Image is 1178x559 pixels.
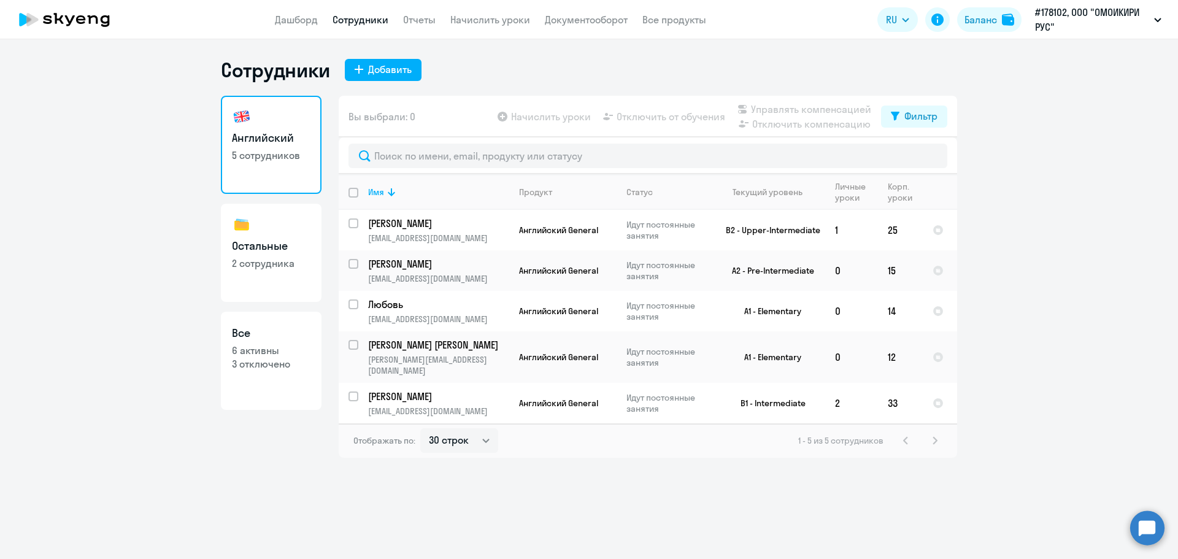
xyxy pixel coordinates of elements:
img: english [232,107,252,126]
img: balance [1002,13,1014,26]
button: #178102, ООО "ОМОИКИРИ РУС" [1029,5,1168,34]
a: [PERSON_NAME] [PERSON_NAME] [368,338,509,352]
h1: Сотрудники [221,58,330,82]
td: 25 [878,210,923,250]
span: RU [886,12,897,27]
td: B1 - Intermediate [711,383,825,423]
span: Английский General [519,225,598,236]
a: [PERSON_NAME] [368,257,509,271]
div: Имя [368,187,509,198]
td: A1 - Elementary [711,331,825,383]
button: Добавить [345,59,422,81]
input: Поиск по имени, email, продукту или статусу [348,144,947,168]
h3: Остальные [232,238,310,254]
div: Текущий уровень [721,187,825,198]
a: Сотрудники [333,13,388,26]
div: Имя [368,187,384,198]
td: A2 - Pre-Intermediate [711,250,825,291]
p: [EMAIL_ADDRESS][DOMAIN_NAME] [368,314,509,325]
p: [PERSON_NAME][EMAIL_ADDRESS][DOMAIN_NAME] [368,354,509,376]
a: Остальные2 сотрудника [221,204,321,302]
p: 2 сотрудника [232,256,310,270]
div: Продукт [519,187,616,198]
p: [PERSON_NAME] [368,390,507,403]
a: Начислить уроки [450,13,530,26]
div: Корп. уроки [888,181,922,203]
p: [PERSON_NAME] [PERSON_NAME] [368,338,507,352]
a: [PERSON_NAME] [368,390,509,403]
td: 14 [878,291,923,331]
a: Дашборд [275,13,318,26]
button: RU [877,7,918,32]
span: Отображать по: [353,435,415,446]
td: B2 - Upper-Intermediate [711,210,825,250]
td: 0 [825,291,878,331]
div: Продукт [519,187,552,198]
td: 15 [878,250,923,291]
a: Отчеты [403,13,436,26]
td: 0 [825,250,878,291]
h3: Все [232,325,310,341]
td: A1 - Elementary [711,291,825,331]
p: 3 отключено [232,357,310,371]
p: Идут постоянные занятия [626,260,710,282]
div: Личные уроки [835,181,877,203]
p: 5 сотрудников [232,148,310,162]
a: Любовь [368,298,509,311]
span: Английский General [519,306,598,317]
p: [PERSON_NAME] [368,257,507,271]
p: Идут постоянные занятия [626,392,710,414]
p: [EMAIL_ADDRESS][DOMAIN_NAME] [368,406,509,417]
span: Английский General [519,398,598,409]
td: 1 [825,210,878,250]
td: 33 [878,383,923,423]
a: Английский5 сотрудников [221,96,321,194]
td: 0 [825,331,878,383]
div: Личные уроки [835,181,869,203]
a: Документооборот [545,13,628,26]
div: Статус [626,187,710,198]
p: [EMAIL_ADDRESS][DOMAIN_NAME] [368,273,509,284]
p: [EMAIL_ADDRESS][DOMAIN_NAME] [368,233,509,244]
p: Идут постоянные занятия [626,300,710,322]
div: Статус [626,187,653,198]
a: Все продукты [642,13,706,26]
button: Фильтр [881,106,947,128]
span: Английский General [519,352,598,363]
p: 6 активны [232,344,310,357]
span: 1 - 5 из 5 сотрудников [798,435,883,446]
p: #178102, ООО "ОМОИКИРИ РУС" [1035,5,1149,34]
div: Фильтр [904,109,937,123]
button: Балансbalance [957,7,1022,32]
span: Английский General [519,265,598,276]
p: Идут постоянные занятия [626,219,710,241]
div: Добавить [368,62,412,77]
div: Баланс [964,12,997,27]
a: [PERSON_NAME] [368,217,509,230]
p: Любовь [368,298,507,311]
p: Идут постоянные занятия [626,346,710,368]
td: 12 [878,331,923,383]
td: 2 [825,383,878,423]
span: Вы выбрали: 0 [348,109,415,124]
p: [PERSON_NAME] [368,217,507,230]
a: Все6 активны3 отключено [221,312,321,410]
h3: Английский [232,130,310,146]
img: others [232,215,252,234]
div: Текущий уровень [733,187,803,198]
div: Корп. уроки [888,181,914,203]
